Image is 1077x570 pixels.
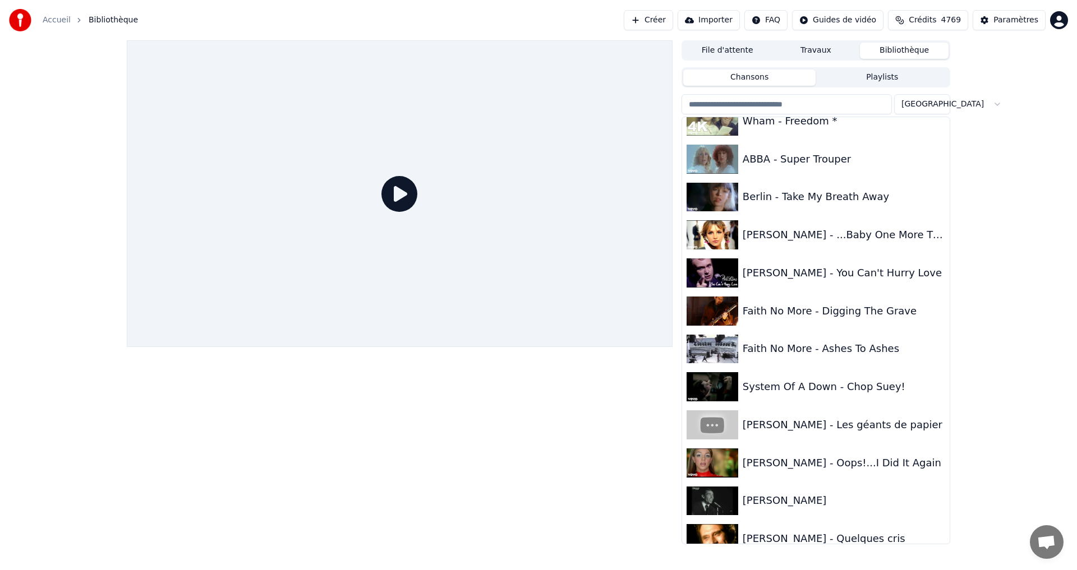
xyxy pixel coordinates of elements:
[772,43,860,59] button: Travaux
[743,151,945,167] div: ABBA - Super Trouper
[743,455,945,471] div: [PERSON_NAME] - Oops!...I Did It Again
[901,99,984,110] span: [GEOGRAPHIC_DATA]
[993,15,1038,26] div: Paramètres
[743,303,945,319] div: Faith No More - Digging The Grave
[624,10,673,30] button: Créer
[743,265,945,281] div: [PERSON_NAME] - You Can't Hurry Love
[743,493,945,508] div: [PERSON_NAME]
[973,10,1046,30] button: Paramètres
[743,189,945,205] div: Berlin - Take My Breath Away
[941,15,961,26] span: 4769
[683,43,772,59] button: File d'attente
[816,69,949,86] button: Playlists
[743,417,945,433] div: [PERSON_NAME] - Les géants de papier
[678,10,740,30] button: Importer
[683,69,816,86] button: Chansons
[743,341,945,356] div: Faith No More - Ashes To Ashes
[744,10,788,30] button: FAQ
[43,15,71,26] a: Accueil
[1030,525,1064,559] div: Ouvrir le chat
[792,10,883,30] button: Guides de vidéo
[9,9,31,31] img: youka
[43,15,138,26] nav: breadcrumb
[888,10,968,30] button: Crédits4769
[860,43,949,59] button: Bibliothèque
[89,15,138,26] span: Bibliothèque
[909,15,936,26] span: Crédits
[743,113,945,129] div: Wham - Freedom *
[743,379,945,395] div: System Of A Down - Chop Suey!
[743,227,945,243] div: [PERSON_NAME] - ...Baby One More Time
[743,531,945,546] div: [PERSON_NAME] - Quelques cris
